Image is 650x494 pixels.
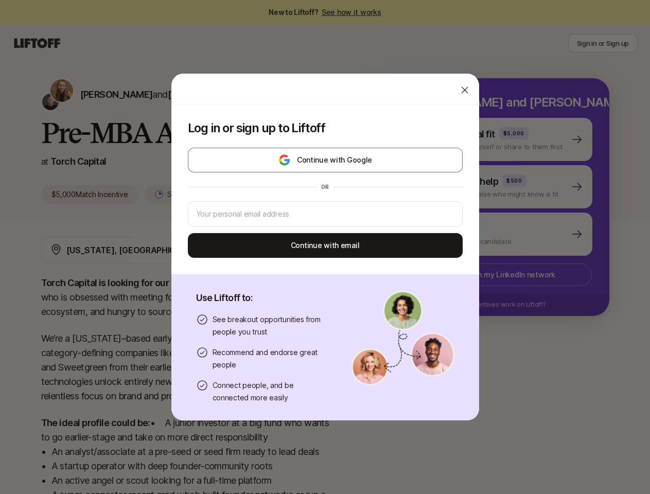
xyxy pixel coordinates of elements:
[197,208,454,220] input: Your personal email address
[352,291,454,385] img: signup-banner
[278,154,291,166] img: google-logo
[213,313,327,338] p: See breakout opportunities from people you trust
[213,379,327,404] p: Connect people, and be connected more easily
[317,183,333,191] div: or
[196,291,327,305] p: Use Liftoff to:
[188,233,463,258] button: Continue with email
[213,346,327,371] p: Recommend and endorse great people
[188,148,463,172] button: Continue with Google
[188,121,463,135] p: Log in or sign up to Liftoff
